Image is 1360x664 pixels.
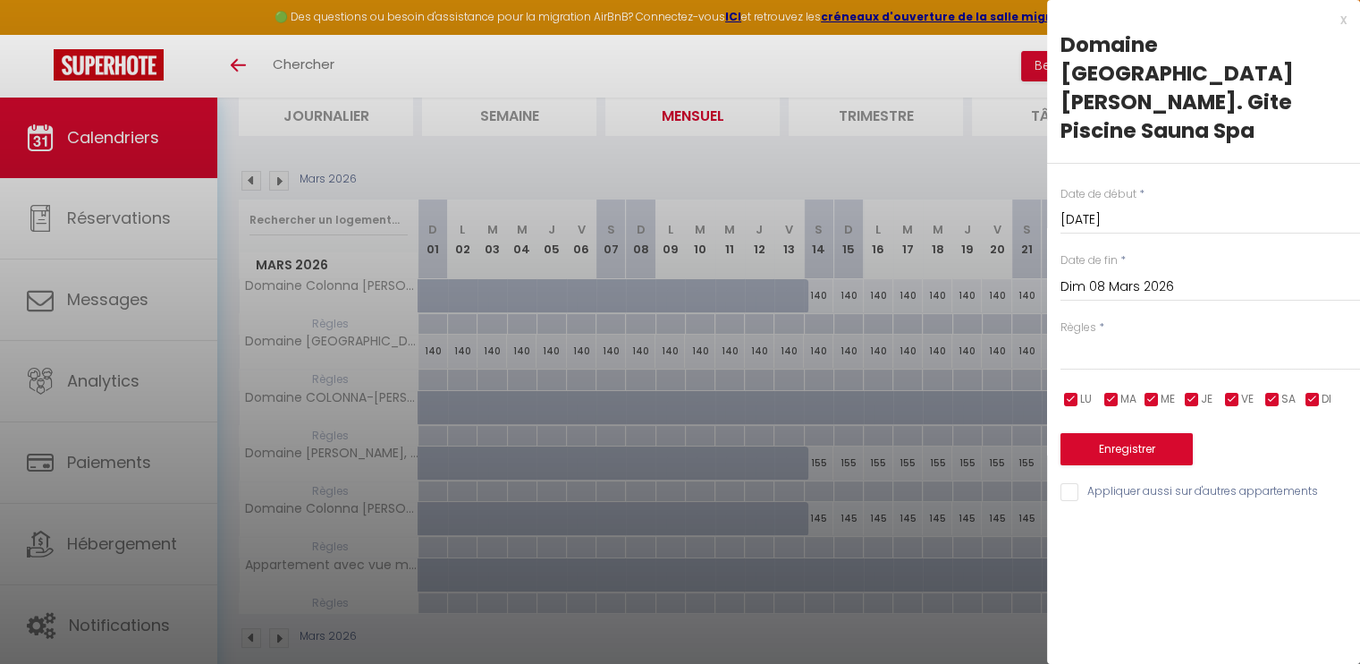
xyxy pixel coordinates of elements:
[1161,391,1175,408] span: ME
[1047,9,1347,30] div: x
[1201,391,1212,408] span: JE
[1080,391,1092,408] span: LU
[1322,391,1331,408] span: DI
[1060,186,1136,203] label: Date de début
[1060,319,1096,336] label: Règles
[1060,252,1118,269] label: Date de fin
[1060,433,1193,465] button: Enregistrer
[1060,30,1347,145] div: Domaine [GEOGRAPHIC_DATA][PERSON_NAME]. Gite Piscine Sauna Spa
[1281,391,1296,408] span: SA
[1120,391,1136,408] span: MA
[1241,391,1254,408] span: VE
[14,7,68,61] button: Ouvrir le widget de chat LiveChat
